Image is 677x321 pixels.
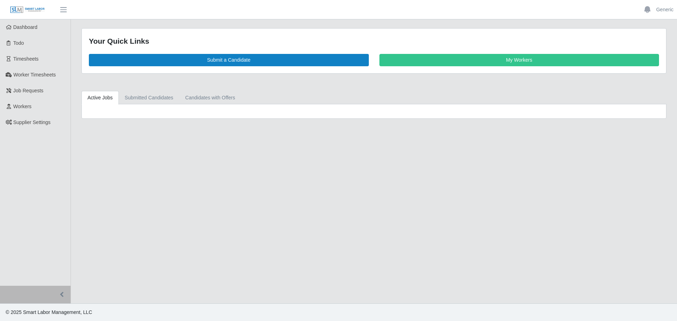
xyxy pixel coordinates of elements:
span: Todo [13,40,24,46]
img: SLM Logo [10,6,45,14]
span: Job Requests [13,88,44,93]
a: Submit a Candidate [89,54,369,66]
span: Timesheets [13,56,39,62]
span: © 2025 Smart Labor Management, LLC [6,309,92,315]
a: Generic [656,6,673,13]
a: My Workers [379,54,659,66]
div: Your Quick Links [89,36,659,47]
span: Supplier Settings [13,119,51,125]
a: Submitted Candidates [119,91,179,105]
span: Dashboard [13,24,38,30]
a: Active Jobs [81,91,119,105]
a: Candidates with Offers [179,91,241,105]
span: Workers [13,104,32,109]
span: Worker Timesheets [13,72,56,78]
